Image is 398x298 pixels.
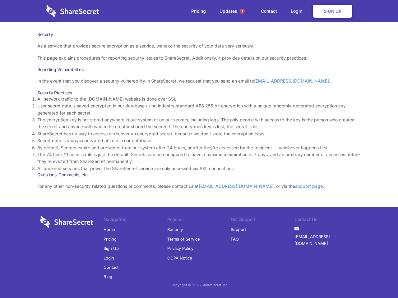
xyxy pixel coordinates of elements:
[46,5,99,17] img: logo-wordmark-white-trans-d4663122ce5f474addd5e946df7df03e33cb6a1c49d2221995e7729f52c070b2.svg
[199,183,274,189] a: [EMAIL_ADDRESS][DOMAIN_NAME]
[37,116,361,130] li: The encryption key is not stored anywhere in our system or on our servers, including logs. The on...
[37,172,361,178] h3: Questions, Comments, etc.
[231,216,294,225] li: Get Support
[37,165,361,172] li: All backend services that power the ShareSecret service are only accessed via SSL connections.
[231,234,239,244] a: FAQ
[37,78,361,84] p: In the event that you discover a security vulnerability in ShareSecret, we request that you send ...
[294,232,358,248] a: [EMAIL_ADDRESS][DOMAIN_NAME]
[104,225,115,234] a: Home
[37,130,361,137] li: ShareSecret has no way to access or recover an encrypted secret, because we don’t store the encry...
[167,244,193,253] a: Privacy Policy
[167,216,231,225] li: Policies
[185,2,212,21] a: Pricing
[104,244,119,253] a: Sign Up
[40,216,93,228] img: logo-wordmark-white-trans-d4663122ce5f474addd5e946df7df03e33cb6a1c49d2221995e7729f52c070b2.svg
[104,253,114,263] a: Login
[104,272,112,281] a: Blog
[295,183,323,189] a: support page
[255,2,283,21] a: Contact
[167,234,200,244] a: Terms of Service
[37,55,361,61] p: This page explains procedures for reporting security issues to ShareSecret. Additionally, it prov...
[167,225,183,234] a: Security
[37,183,361,190] p: For any other non-security related questions or comments, please contact us at , or via the .
[37,32,361,37] h1: Security
[231,225,246,234] a: Support
[37,144,361,151] li: By default, Secrets expire and are wiped from our system after 24 hours, or after they’re accesse...
[37,90,361,96] h3: Security Practices
[285,2,312,21] a: Login
[254,78,329,84] a: [EMAIL_ADDRESS][DOMAIN_NAME]
[37,43,361,49] p: As a service that provides secure encryption as a service, we take the security of your data very...
[37,151,361,165] li: The 24 hour / 1 access rule is just the default. Secrets can be configured to have a maximum expi...
[104,263,118,272] a: Contact
[37,137,361,144] li: Secret data is always encrypted at-rest in our database.
[294,216,358,225] li: Contact Us
[104,216,167,225] li: Navigation
[167,253,192,263] a: CCPA Notice
[37,102,361,116] li: User secret data is saved encrypted in our database using industry-standard AES 256 bit encryptio...
[104,234,117,244] a: Pricing
[313,5,352,18] a: Sign Up
[37,67,361,72] h3: Reporting Vulnerabilities
[240,9,245,14] span: 1
[37,96,361,102] li: All network traffic to the [DOMAIN_NAME] website is done over SSL.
